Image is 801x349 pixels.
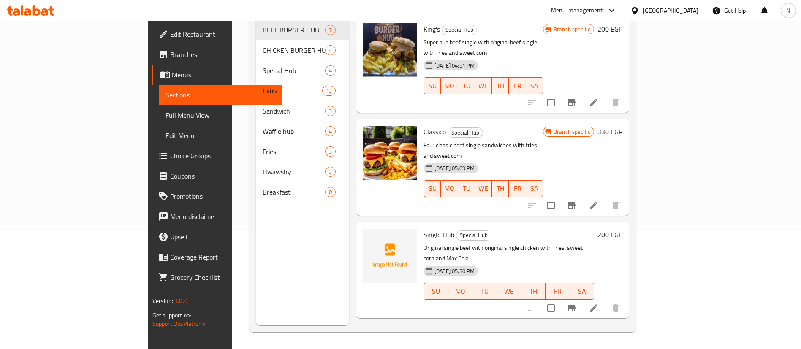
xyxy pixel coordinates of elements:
span: King's [424,23,440,35]
span: 4 [326,46,335,54]
button: TU [458,180,475,197]
a: Choice Groups [152,146,282,166]
span: Menus [172,70,275,80]
span: Extra [263,86,322,96]
div: items [325,126,336,136]
button: Branch-specific-item [562,195,582,216]
a: Edit Menu [159,125,282,146]
button: WE [475,77,492,94]
div: Special Hub [263,65,325,76]
h6: 200 EGP [597,23,622,35]
span: 1.0.0 [174,295,187,306]
div: items [325,146,336,157]
div: BEEF BURGER HUB [263,25,325,35]
button: SU [424,283,448,300]
span: SA [529,182,540,195]
div: items [325,45,336,55]
button: MO [441,77,458,94]
button: WE [497,283,521,300]
span: SA [529,80,540,92]
button: SA [526,180,543,197]
span: 13 [323,87,335,95]
a: Grocery Checklist [152,267,282,287]
span: 4 [326,67,335,75]
span: Edit Restaurant [170,29,275,39]
span: Sandwich [263,106,325,116]
span: Get support on: [152,310,191,321]
span: Upsell [170,232,275,242]
a: Menu disclaimer [152,206,282,227]
span: Waffle hub [263,126,325,136]
button: MO [448,283,473,300]
span: Single Hub [424,228,454,241]
a: Edit Restaurant [152,24,282,44]
span: 7 [326,26,335,34]
span: Select to update [542,94,560,111]
div: Sandwich3 [256,101,349,121]
button: FR [509,180,526,197]
a: Promotions [152,186,282,206]
div: items [325,167,336,177]
span: N [786,6,790,15]
div: Breakfast8 [256,182,349,202]
a: Coverage Report [152,247,282,267]
span: TU [462,80,472,92]
span: Special Hub [456,230,491,240]
div: Hwawshy3 [256,162,349,182]
span: SU [427,182,437,195]
span: 4 [326,127,335,135]
span: Breakfast [263,187,325,197]
div: items [325,106,336,116]
a: Coupons [152,166,282,186]
a: Edit menu item [589,97,599,108]
button: TH [521,283,546,300]
div: items [325,65,336,76]
a: Edit menu item [589,303,599,313]
a: Menus [152,65,282,85]
button: delete [606,195,626,216]
div: BEEF BURGER HUB7 [256,20,349,40]
div: Fries3 [256,141,349,162]
span: Classico [424,125,446,138]
span: SA [573,285,591,298]
a: Branches [152,44,282,65]
span: Special Hub [442,25,477,35]
p: Super hub beef single with original beef single with fries and sweet corn [424,37,543,58]
div: items [325,187,336,197]
span: WE [478,182,489,195]
span: Promotions [170,191,275,201]
span: [DATE] 05:09 PM [431,164,478,172]
button: SA [526,77,543,94]
button: delete [606,298,626,318]
div: Fries [263,146,325,157]
span: TH [495,80,505,92]
div: CHICKEN BURGER HUB4 [256,40,349,60]
button: MO [441,180,458,197]
button: delete [606,92,626,113]
h6: 330 EGP [597,126,622,138]
span: MO [444,80,454,92]
span: Coverage Report [170,252,275,262]
button: TU [472,283,497,300]
span: Select to update [542,197,560,214]
div: Hwawshy [263,167,325,177]
span: Special Hub [448,128,483,138]
span: MO [444,182,454,195]
span: Version: [152,295,173,306]
button: SU [424,77,441,94]
span: FR [549,285,567,298]
a: Full Menu View [159,105,282,125]
span: TH [524,285,542,298]
span: CHICKEN BURGER HUB [263,45,325,55]
h6: 200 EGP [597,229,622,241]
button: SA [570,283,595,300]
a: Sections [159,85,282,105]
span: 3 [326,107,335,115]
nav: Menu sections [256,16,349,206]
